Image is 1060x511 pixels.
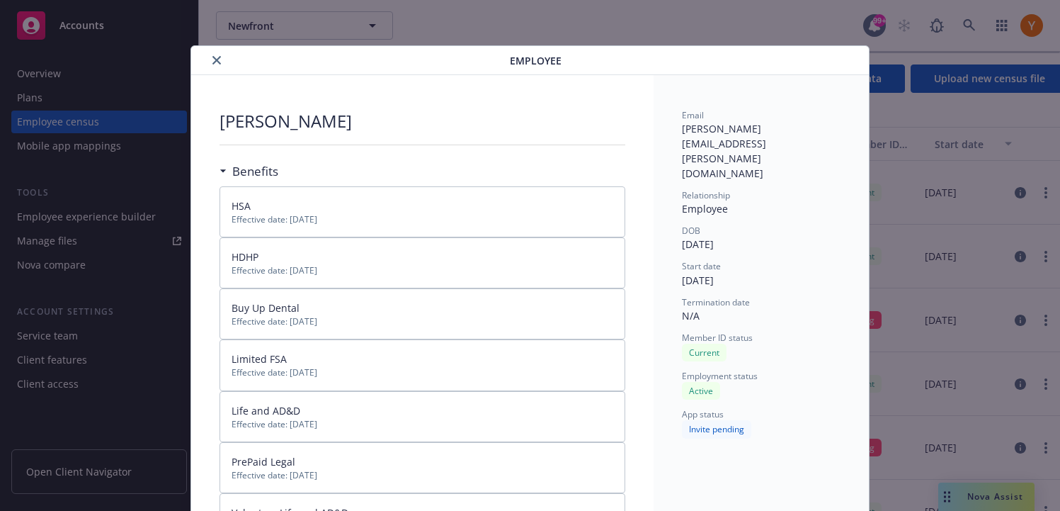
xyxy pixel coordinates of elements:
span: Effective date: [DATE] [232,264,612,276]
span: Effective date: [DATE] [232,213,612,225]
span: Employee [510,53,562,68]
h3: Benefits [232,162,278,181]
span: Effective date: [DATE] [232,315,612,327]
button: close [208,52,225,69]
div: N/A [682,308,840,323]
div: [PERSON_NAME][EMAIL_ADDRESS][PERSON_NAME][DOMAIN_NAME] [682,121,840,181]
span: App status [682,408,724,420]
span: DOB [682,225,700,237]
span: Employment status [682,370,758,382]
span: Start date [682,260,721,272]
div: Employee [682,201,840,216]
div: Invite pending [682,420,751,438]
span: Effective date: [DATE] [232,418,612,430]
span: Termination date [682,296,750,308]
p: [PERSON_NAME] [220,109,352,133]
span: Life and AD&D [232,404,300,417]
span: PrePaid Legal [232,455,295,468]
div: [DATE] [682,273,840,288]
div: [DATE] [682,237,840,252]
span: Buy Up Dental [232,301,300,315]
div: Current [682,344,726,361]
span: Effective date: [DATE] [232,469,612,481]
span: Member ID status [682,332,753,344]
span: Effective date: [DATE] [232,366,612,378]
span: Email [682,109,704,121]
span: Limited FSA [232,352,287,366]
span: HSA [232,199,251,213]
span: HDHP [232,250,258,264]
div: Active [682,382,720,400]
span: Relationship [682,189,730,201]
div: Benefits [220,162,278,181]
